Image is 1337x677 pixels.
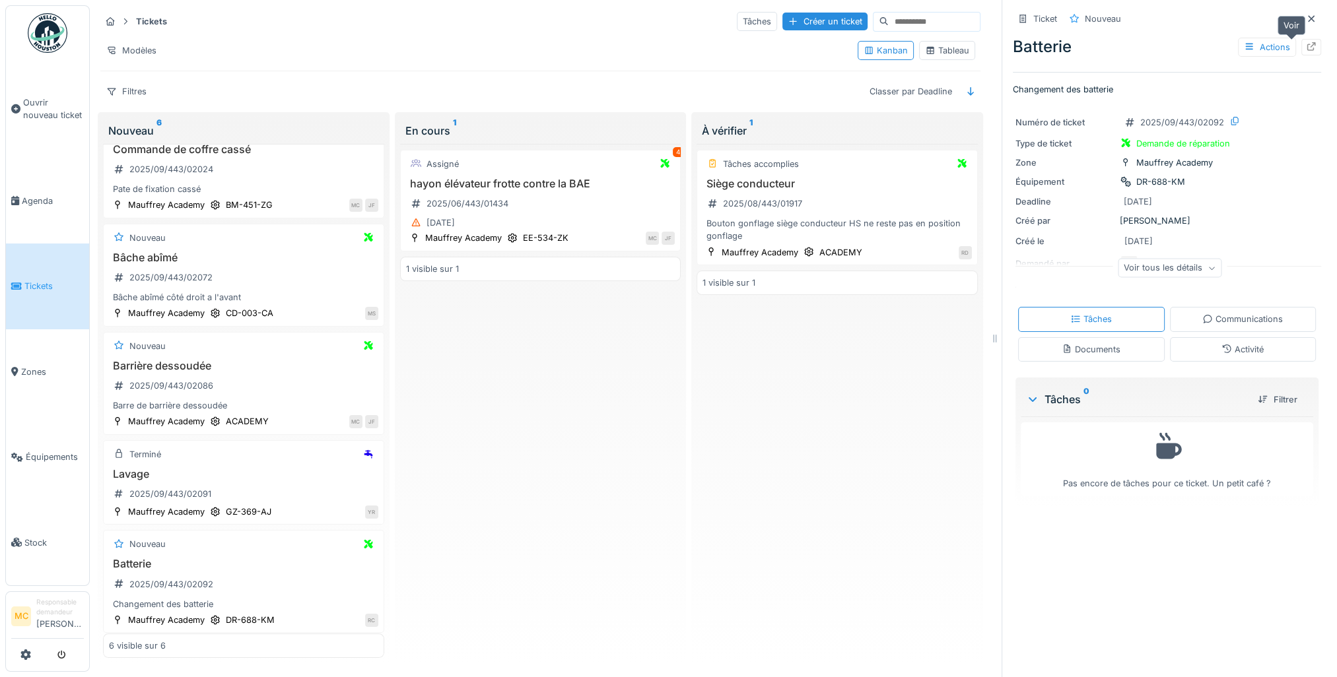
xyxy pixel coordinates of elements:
div: Filtres [100,82,153,101]
div: Pas encore de tâches pour ce ticket. Un petit café ? [1029,428,1305,490]
div: Tâches [1070,313,1112,325]
div: Mauffrey Academy [128,505,205,518]
div: Batterie [1013,35,1321,59]
div: BM-451-ZG [226,199,273,211]
span: Équipements [26,451,84,463]
div: Voir [1278,16,1305,35]
div: 4 [673,147,683,157]
div: JF [662,232,675,245]
sup: 1 [453,123,456,139]
div: MC [646,232,659,245]
div: 2025/09/443/02024 [129,163,213,176]
div: [DATE] [427,216,455,229]
strong: Tickets [131,15,172,28]
div: Bouton gonflage siège conducteur HS ne reste pas en position gonflage [703,217,972,242]
a: MC Responsable demandeur[PERSON_NAME] [11,597,84,639]
div: Équipement [1015,176,1114,188]
div: Nouveau [108,123,379,139]
div: Communications [1202,313,1283,325]
h3: Barrière dessoudée [109,360,378,372]
div: 2025/08/443/01917 [723,197,802,210]
sup: 0 [1083,391,1089,407]
div: Kanban [864,44,908,57]
div: DR-688-KM [1136,176,1185,188]
div: Voir tous les détails [1118,259,1221,278]
div: Activité [1221,343,1264,356]
div: Nouveau [1085,13,1121,25]
div: RD [959,246,972,259]
span: Zones [21,366,84,378]
div: Mauffrey Academy [425,232,502,244]
div: Filtrer [1252,391,1303,408]
div: Numéro de ticket [1015,116,1114,129]
div: Nouveau [129,340,166,352]
div: Ticket [1033,13,1057,25]
div: Mauffrey Academy [128,614,205,626]
div: RC [365,614,378,627]
div: 1 visible sur 1 [406,263,459,275]
sup: 1 [749,123,753,139]
div: EE-534-ZK [523,232,568,244]
div: Classer par Deadline [864,82,958,101]
p: Changement des batterie [1013,83,1321,96]
div: 2025/06/443/01434 [427,197,508,210]
li: [PERSON_NAME] [36,597,84,635]
div: Changement des batterie [109,598,378,610]
div: Mauffrey Academy [722,246,798,259]
div: 2025/09/443/02092 [1140,116,1224,129]
a: Zones [6,329,89,414]
div: Zone [1015,156,1114,169]
span: Tickets [24,280,84,292]
li: MC [11,606,31,626]
div: Modèles [100,41,162,60]
div: ACADEMY [226,415,269,428]
div: Tableau [925,44,969,57]
h3: Siège conducteur [703,177,972,190]
div: Mauffrey Academy [1136,156,1213,169]
div: Demande de réparation [1136,137,1230,150]
a: Agenda [6,158,89,243]
div: Tâches [737,12,777,31]
div: 6 visible sur 6 [109,639,166,652]
div: À vérifier [702,123,973,139]
div: MC [349,415,362,428]
div: Créer un ticket [782,13,868,30]
div: 2025/09/443/02092 [129,578,213,591]
span: Stock [24,536,84,549]
span: Ouvrir nouveau ticket [23,96,84,121]
div: JF [365,415,378,428]
div: CD-003-CA [226,307,273,319]
div: 2025/09/443/02072 [129,271,213,284]
span: Agenda [22,195,84,207]
div: Barre de barrière dessoudée [109,399,378,412]
div: Créé par [1015,214,1114,227]
div: 1 visible sur 1 [703,276,755,289]
a: Ouvrir nouveau ticket [6,60,89,158]
div: Deadline [1015,195,1114,208]
h3: hayon élévateur frotte contre la BAE [406,177,675,190]
div: En cours [405,123,676,139]
h3: Lavage [109,468,378,480]
div: YR [365,505,378,519]
div: Actions [1238,38,1296,57]
div: Nouveau [129,538,166,550]
h3: Batterie [109,558,378,570]
div: Pate de fixation cassé [109,183,378,195]
sup: 6 [156,123,162,139]
h3: Commande de coffre cassé [109,143,378,156]
div: Tâches accomplies [723,158,799,170]
div: Créé le [1015,235,1114,247]
div: GZ-369-AJ [226,505,271,518]
div: Documents [1062,343,1120,356]
div: Responsable demandeur [36,597,84,618]
div: [DATE] [1124,195,1152,208]
a: Tickets [6,243,89,329]
div: 2025/09/443/02091 [129,488,211,500]
div: DR-688-KM [226,614,275,626]
div: 2025/09/443/02086 [129,379,213,392]
div: Mauffrey Academy [128,415,205,428]
div: Tâches [1026,391,1247,407]
div: Type de ticket [1015,137,1114,150]
div: Terminé [129,448,161,461]
div: Mauffrey Academy [128,307,205,319]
